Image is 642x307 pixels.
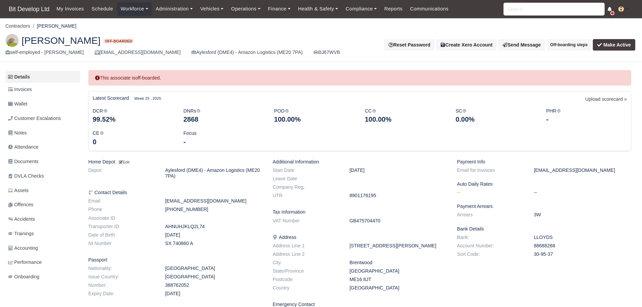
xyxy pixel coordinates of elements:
dd: 8901176195 [344,193,452,198]
div: 100.00% [274,115,355,124]
div: CC [360,107,450,124]
small: Week 25 , 2025 [134,95,161,101]
a: Performance [5,256,80,269]
span: Onboarding [8,273,39,281]
span: Assets [8,187,29,194]
dd: 3W [529,212,636,218]
dt: Email [83,198,160,204]
div: 99.52% [93,115,173,124]
dd: [DATE] [160,291,268,297]
span: Invoices [8,86,32,93]
h6: Payment Arrears [457,204,631,209]
small: Edit [118,160,129,164]
div: 2868 [183,115,264,124]
div: DNRs [178,107,269,124]
dt: Transporter ID [83,224,160,229]
dt: City [268,260,344,266]
dd: [DATE] [160,232,268,238]
dt: Account Number: [452,243,529,249]
div: 0.00% [456,115,536,124]
dt: Leave Date [268,176,344,182]
span: DVLA Checks [8,172,44,180]
div: 100.00% [365,115,445,124]
a: Bit Develop Ltd [5,3,53,16]
dt: Sort Code: [452,251,529,257]
h6: Auto Daily Rates [457,181,631,187]
a: Onboarding [5,270,80,283]
span: Attendance [8,143,38,151]
dt: Bank: [452,235,529,240]
dt: Issue Country: [83,274,160,280]
a: Vehicles [196,2,227,16]
a: Finance [264,2,294,16]
div: PHR [541,107,632,124]
span: Accounting [8,244,38,252]
button: Make Active [593,39,635,51]
a: Compliance [342,2,380,16]
div: [EMAIL_ADDRESS][DOMAIN_NAME] [95,49,181,56]
a: Notes [5,126,80,140]
a: My Invoices [53,2,88,16]
dd: ME16 8JT [344,277,452,282]
a: Invoices [5,83,80,96]
dd: 88688268 [529,243,636,249]
dt: Arrears [452,212,529,218]
dt: Company Reg. [268,184,344,190]
button: Create Xero Account [436,39,497,51]
dd: [GEOGRAPHIC_DATA] [160,274,268,280]
dd: [STREET_ADDRESS][PERSON_NAME] [344,243,452,249]
h6: Contact Details [88,190,263,195]
a: Assets [5,184,80,197]
h6: Passport [88,257,263,263]
dt: Start Date [268,167,344,173]
dd: [DATE] [344,167,452,173]
div: - [183,137,264,147]
dd: Brentwood [344,260,452,266]
a: Documents [5,155,80,168]
span: Notes [8,129,27,137]
span: Performance [8,258,42,266]
dd: [EMAIL_ADDRESS][DOMAIN_NAME] [529,167,636,173]
dt: UTR [268,193,344,198]
dt: Country [268,285,344,291]
dt: Address Line 2 [268,251,344,257]
dd: 388762052 [160,282,268,288]
span: Accidents [8,215,35,223]
strong: off-boarded. [135,75,161,81]
a: Contractors [5,23,30,29]
span: Trainings [8,230,34,238]
div: DCR [88,107,178,124]
dt: Depot: [83,167,160,179]
li: [PERSON_NAME] [30,22,77,30]
div: - [546,115,627,124]
a: Reports [380,2,406,16]
h6: Tax Information [273,209,447,215]
span: Off-boarded [103,39,134,44]
dt: Nationality: [83,266,160,271]
button: Off-boarding steps [547,39,591,51]
div: self-employed - [PERSON_NAME] [5,49,84,56]
span: Documents [8,158,38,165]
h6: Address [273,235,447,240]
dd: 30-95-37 [529,251,636,257]
h6: Latest Scorecard [93,95,129,101]
a: Administration [152,2,196,16]
dd: [GEOGRAPHIC_DATA] [160,266,268,271]
span: Offences [8,201,33,209]
a: DVLA Checks [5,170,80,183]
dd: LLOYDS [529,235,636,240]
dd: AHNUHJKLQ2L74 [160,224,268,229]
div: SC [451,107,541,124]
dt: Associate ID [83,215,160,221]
dt: Email for Invoices [452,167,529,173]
span: Customer Escalations [8,115,61,122]
span: Bit Develop Ltd [5,2,53,16]
a: Accounting [5,242,80,255]
a: Edit [118,159,129,164]
a: Upload scorecard » [585,95,627,107]
dt: VAT Number [268,218,344,224]
a: Send Message [498,39,545,51]
h6: Home Depot [88,159,263,165]
dd: SX 740860 A [160,241,268,246]
h6: Payment Info [457,159,631,165]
